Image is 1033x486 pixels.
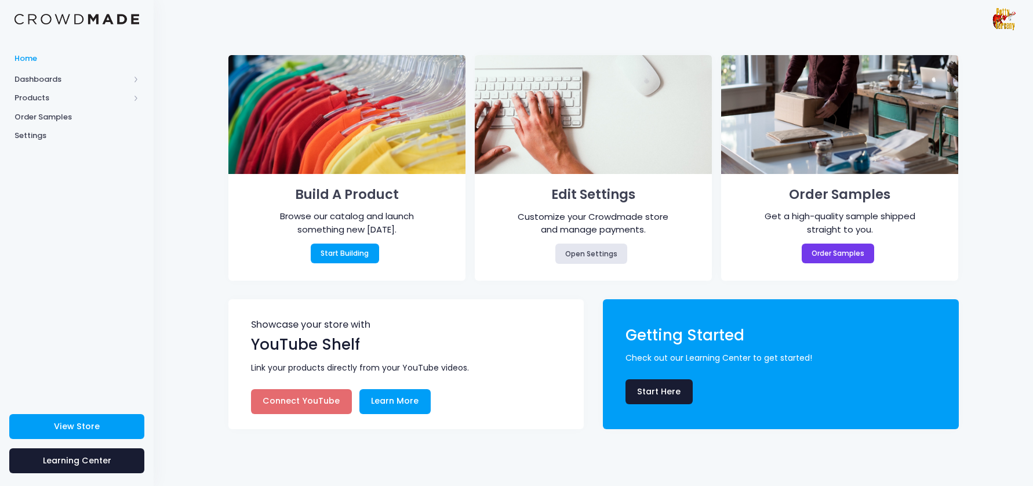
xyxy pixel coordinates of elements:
div: Browse our catalog and launch something new [DATE]. [264,210,430,236]
span: Home [14,53,139,64]
a: Start Here [625,379,693,404]
span: View Store [54,420,100,432]
span: Products [14,92,129,104]
a: View Store [9,414,144,439]
a: Order Samples [802,244,875,263]
h1: Edit Settings [492,183,695,206]
a: Connect YouTube [251,389,352,414]
span: Order Samples [14,111,139,123]
span: Dashboards [14,74,129,85]
a: Start Building [311,244,379,263]
span: YouTube Shelf [251,334,360,355]
h1: Order Samples [739,183,942,206]
span: Link your products directly from your YouTube videos. [251,362,568,374]
h1: Build A Product [245,183,449,206]
a: Learn More [359,389,431,414]
img: Logo [14,14,139,25]
img: User [992,8,1016,31]
span: Getting Started [625,325,744,346]
div: Get a high-quality sample shipped straight to you. [757,210,923,236]
a: Open Settings [555,244,628,263]
a: Learning Center [9,448,144,473]
div: Customize your Crowdmade store and manage payments. [511,211,676,237]
span: Settings [14,130,139,142]
span: Learning Center [43,455,111,466]
span: Showcase your store with [251,320,563,333]
span: Check out our Learning Center to get started! [625,352,942,364]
